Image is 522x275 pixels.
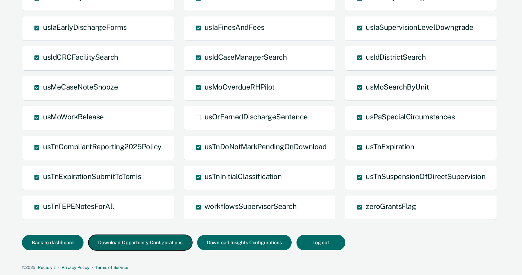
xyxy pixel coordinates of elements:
[366,23,473,31] span: usIaSupervisionLevelDowngrade
[366,53,426,61] span: usIdDistrictSearch
[43,202,114,210] span: usTnTEPENotesForAll
[366,112,455,121] span: usPaSpecialCircumstances
[204,142,327,151] span: usTnDoNotMarkPendingOnDownload
[22,265,498,270] div: · ·
[366,142,414,151] span: usTnExpiration
[22,235,83,250] button: Back to dashboard
[197,235,292,250] button: Download Insights Configurations
[297,235,345,250] button: Log out
[38,265,56,270] a: Recidiviz
[43,83,118,91] span: usMeCaseNoteSnooze
[366,202,416,210] span: zeroGrantsFlag
[62,265,90,270] a: Privacy Policy
[95,265,128,270] a: Terms of Service
[43,142,162,151] span: usTnCompliantReporting2025Policy
[204,83,275,91] span: usMoOverdueRHPilot
[43,53,118,61] span: usIdCRCFacilitySearch
[204,23,265,31] span: usIaFinesAndFees
[204,53,287,61] span: usIdCaseManagerSearch
[22,265,35,270] span: © 2025
[204,172,282,181] span: usTnInitialClassification
[204,112,308,121] span: usOrEarnedDischargeSentence
[88,235,192,250] button: Download Opportunity Configurations
[366,83,429,91] span: usMoSearchByUnit
[204,202,297,210] span: workflowsSupervisorSearch
[43,23,127,31] span: usIaEarlyDischargeForms
[22,240,88,245] a: Back to dashboard
[43,112,104,121] span: usMoWorkRelease
[43,172,141,181] span: usTnExpirationSubmitToTomis
[366,172,485,181] span: usTnSuspensionOfDirectSupervision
